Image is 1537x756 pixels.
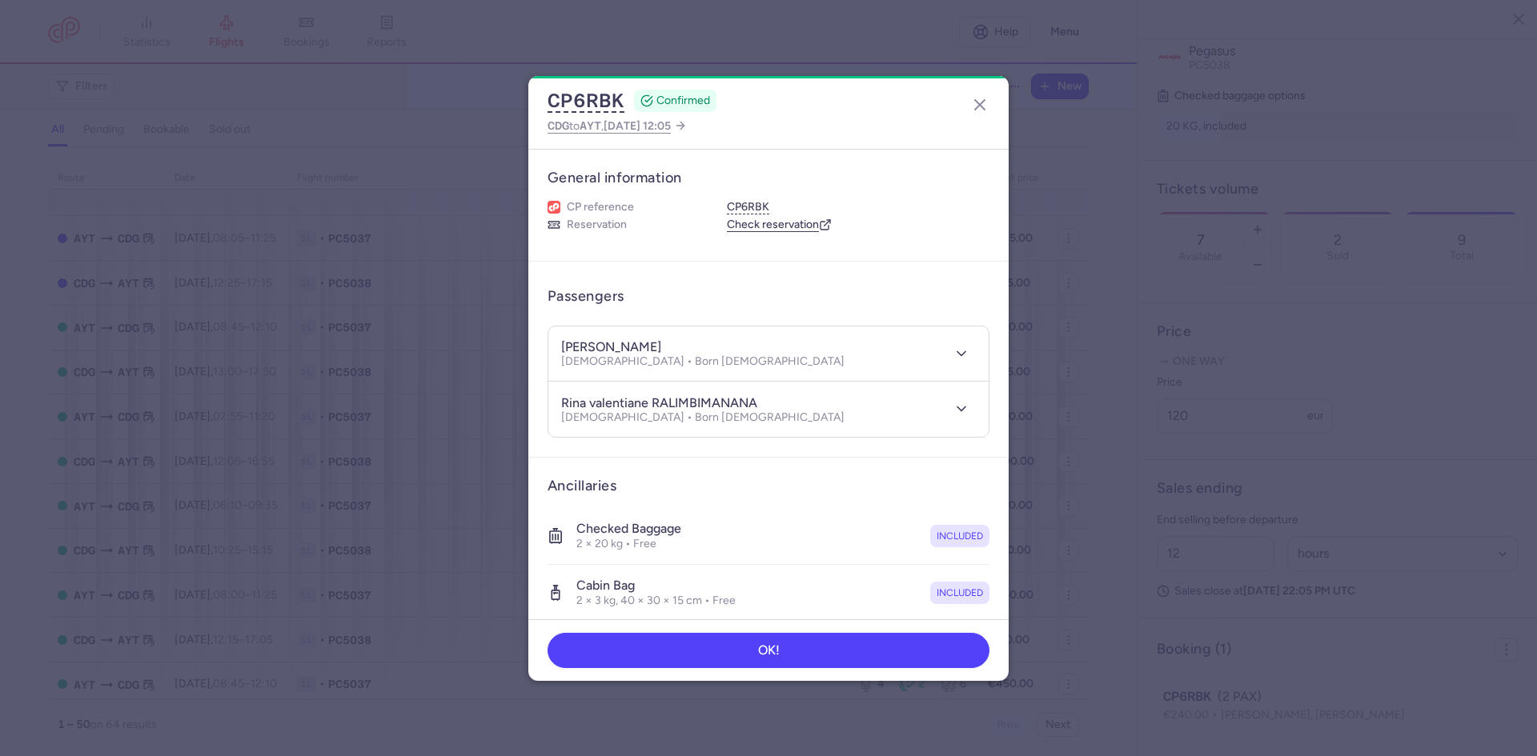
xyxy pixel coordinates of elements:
[576,537,681,551] p: 2 × 20 kg • Free
[548,116,687,136] a: CDGtoAYT,[DATE] 12:05
[937,585,983,601] span: included
[576,521,681,537] h4: Checked baggage
[548,287,624,306] h3: Passengers
[548,633,989,668] button: OK!
[937,528,983,544] span: included
[656,93,710,109] span: CONFIRMED
[567,200,634,214] span: CP reference
[548,89,624,113] button: CP6RBK
[758,643,780,658] span: OK!
[576,578,736,594] h4: Cabin bag
[727,200,769,214] button: CP6RBK
[576,594,736,608] p: 2 × 3 kg, 40 × 30 × 15 cm • Free
[561,395,757,411] h4: rina valentiane RALIMBIMANANA
[727,218,832,232] a: Check reservation
[548,119,569,132] span: CDG
[561,411,845,424] p: [DEMOGRAPHIC_DATA] • Born [DEMOGRAPHIC_DATA]
[548,116,671,136] span: to ,
[548,201,560,214] figure: 1L airline logo
[548,477,989,495] h3: Ancillaries
[561,339,661,355] h4: [PERSON_NAME]
[548,169,989,187] h3: General information
[567,218,627,232] span: Reservation
[580,119,601,132] span: AYT
[604,119,671,133] span: [DATE] 12:05
[561,355,845,368] p: [DEMOGRAPHIC_DATA] • Born [DEMOGRAPHIC_DATA]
